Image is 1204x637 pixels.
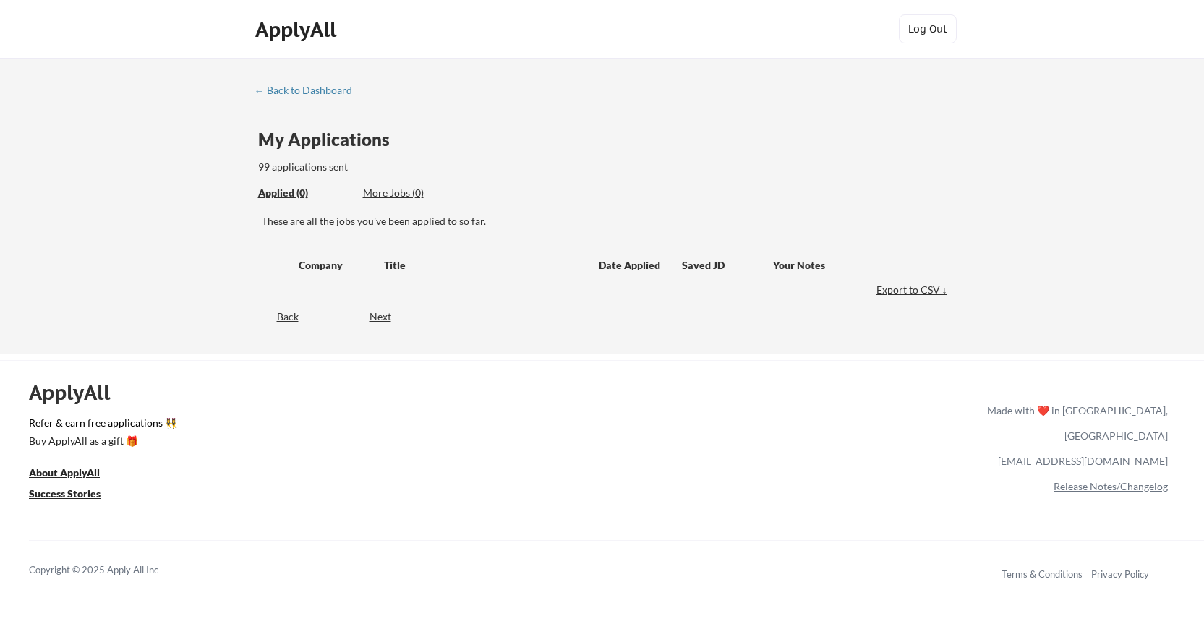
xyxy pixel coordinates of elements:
[299,258,371,273] div: Company
[258,186,352,201] div: These are all the jobs you've been applied to so far.
[262,214,951,228] div: These are all the jobs you've been applied to so far.
[29,487,101,500] u: Success Stories
[29,418,685,433] a: Refer & earn free applications 👯‍♀️
[899,14,957,43] button: Log Out
[981,398,1168,448] div: Made with ❤️ in [GEOGRAPHIC_DATA], [GEOGRAPHIC_DATA]
[998,455,1168,467] a: [EMAIL_ADDRESS][DOMAIN_NAME]
[370,309,408,324] div: Next
[1002,568,1083,580] a: Terms & Conditions
[876,283,951,297] div: Export to CSV ↓
[29,465,120,483] a: About ApplyAll
[363,186,469,201] div: These are job applications we think you'd be a good fit for, but couldn't apply you to automatica...
[29,436,174,446] div: Buy ApplyAll as a gift 🎁
[773,258,938,273] div: Your Notes
[29,563,195,578] div: Copyright © 2025 Apply All Inc
[29,380,127,405] div: ApplyAll
[1054,480,1168,492] a: Release Notes/Changelog
[255,85,363,99] a: ← Back to Dashboard
[384,258,585,273] div: Title
[599,258,662,273] div: Date Applied
[29,433,174,451] a: Buy ApplyAll as a gift 🎁
[255,309,299,324] div: Back
[258,160,538,174] div: 99 applications sent
[682,252,773,278] div: Saved JD
[258,131,401,148] div: My Applications
[258,186,352,200] div: Applied (0)
[363,186,469,200] div: More Jobs (0)
[255,17,341,42] div: ApplyAll
[29,466,100,479] u: About ApplyAll
[29,486,120,504] a: Success Stories
[255,85,363,95] div: ← Back to Dashboard
[1091,568,1149,580] a: Privacy Policy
